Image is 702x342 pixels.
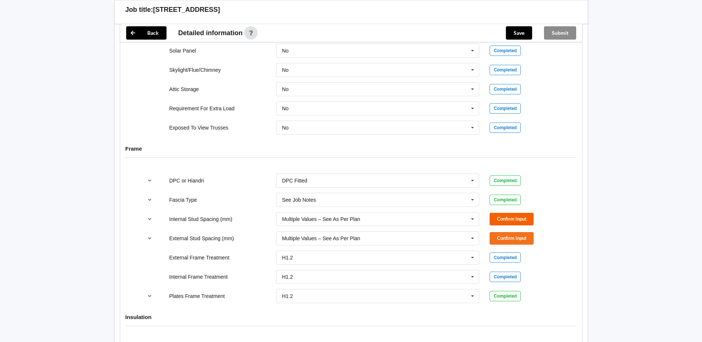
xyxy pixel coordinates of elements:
[282,255,293,260] div: H1.2
[282,106,289,111] div: No
[169,178,204,184] label: DPC or Hiandri
[506,26,532,40] button: Save
[282,125,289,130] div: No
[169,86,199,92] label: Attic Storage
[169,125,228,131] label: Exposed To View Trusses
[169,216,232,222] label: Internal Stud Spacing (mm)
[282,236,360,241] div: Multiple Values – See As Per Plan
[282,87,289,92] div: No
[490,195,521,205] div: Completed
[169,48,196,54] label: Solar Panel
[490,232,534,244] button: Confirm input
[282,197,316,202] div: See Job Notes
[178,30,243,36] span: Detailed information
[490,123,521,133] div: Completed
[282,274,293,279] div: H1.2
[142,212,157,226] button: reference-toggle
[142,289,157,303] button: reference-toggle
[142,174,157,187] button: reference-toggle
[142,232,157,245] button: reference-toggle
[125,6,153,14] h3: Job title:
[282,178,307,183] div: DPC Fitted
[169,105,235,111] label: Requirement For Extra Load
[490,272,521,282] div: Completed
[169,197,197,203] label: Fascia Type
[282,217,360,222] div: Multiple Values – See As Per Plan
[153,6,220,14] h3: [STREET_ADDRESS]
[125,313,577,321] h4: Insulation
[490,175,521,186] div: Completed
[169,293,225,299] label: Plates Frame Treatment
[169,255,229,261] label: External Frame Treatment
[169,67,221,73] label: Skylight/Flue/Chimney
[169,274,228,280] label: Internal Frame Treatment
[126,26,167,40] button: Back
[490,252,521,263] div: Completed
[282,294,293,299] div: H1.2
[282,67,289,73] div: No
[490,65,521,75] div: Completed
[490,291,521,301] div: Completed
[282,48,289,53] div: No
[490,46,521,56] div: Completed
[142,193,157,207] button: reference-toggle
[490,213,534,225] button: Confirm input
[169,235,234,241] label: External Stud Spacing (mm)
[490,103,521,114] div: Completed
[490,84,521,94] div: Completed
[125,145,577,152] h4: Frame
